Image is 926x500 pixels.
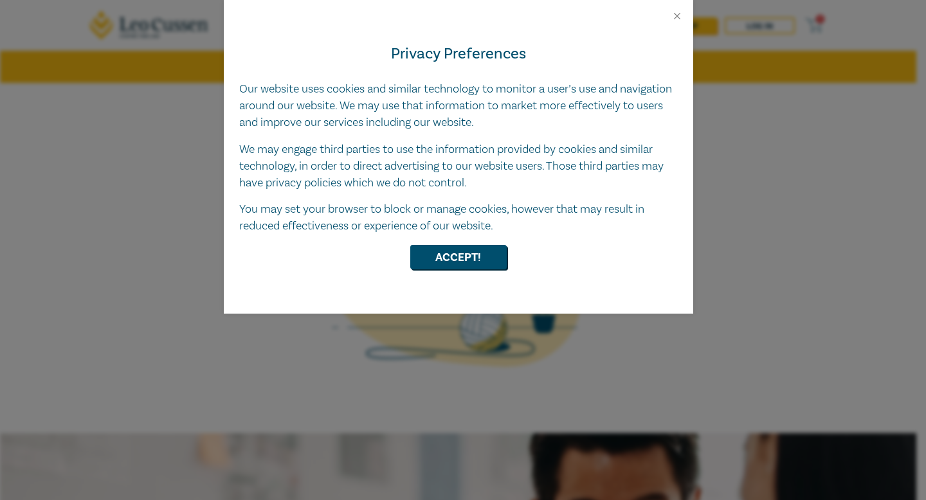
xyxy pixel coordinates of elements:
button: Close [671,10,683,22]
h4: Privacy Preferences [239,42,678,66]
p: Our website uses cookies and similar technology to monitor a user’s use and navigation around our... [239,81,678,131]
p: You may set your browser to block or manage cookies, however that may result in reduced effective... [239,201,678,235]
p: We may engage third parties to use the information provided by cookies and similar technology, in... [239,141,678,192]
button: Accept! [410,245,507,269]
